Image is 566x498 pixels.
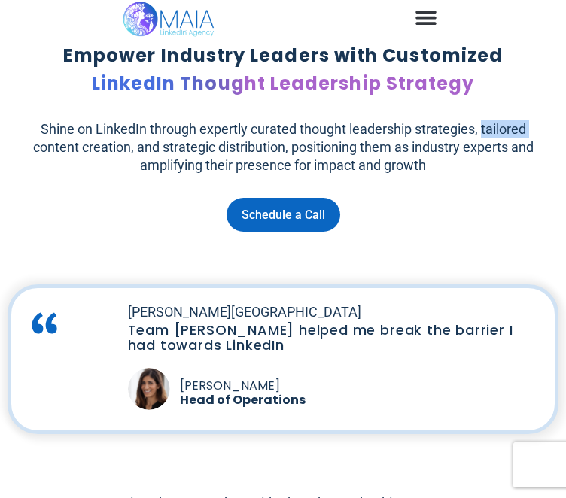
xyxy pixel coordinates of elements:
h2: Team [PERSON_NAME] helped me break the barrier I had towards LinkedIn [128,323,520,353]
h2: [PERSON_NAME][GEOGRAPHIC_DATA] [128,303,520,321]
span: LinkedIn Thought Leadership Strategy [92,71,475,96]
p: Shine on LinkedIn through expertly curated thought leadership strategies, tailored content creati... [23,120,543,175]
img: blue-quotes [26,303,62,343]
img: Picture of Dana Barda [128,368,170,410]
h5: [PERSON_NAME] [180,375,520,396]
p: Head of Operations [180,396,520,405]
span: Schedule a Call [242,205,325,224]
a: Schedule a Call [227,198,340,232]
h1: Empower Industry Leaders with Customized [63,42,503,97]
